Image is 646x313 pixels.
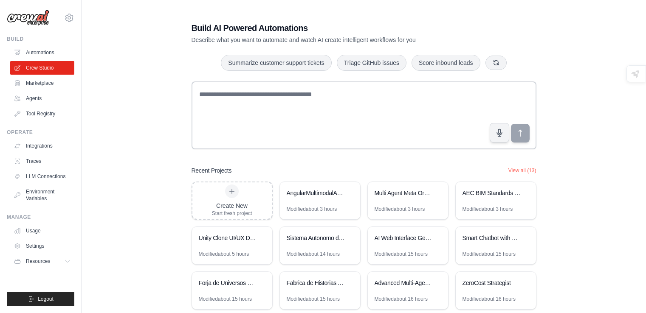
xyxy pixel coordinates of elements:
[7,36,74,42] div: Build
[10,239,74,253] a: Settings
[10,154,74,168] a: Traces
[463,206,513,212] div: Modified about 3 hours
[287,206,337,212] div: Modified about 3 hours
[287,279,345,287] div: Fabrica de Historias Automatica
[375,296,428,302] div: Modified about 16 hours
[463,189,521,197] div: AEC BIM Standards Specialist
[192,166,232,175] h3: Recent Projects
[7,10,49,26] img: Logo
[10,139,74,153] a: Integrations
[10,170,74,183] a: LLM Connections
[337,55,406,71] button: Triage GitHub issues
[192,36,477,44] p: Describe what you want to automate and watch AI create intelligent workflows for you
[463,296,516,302] div: Modified about 16 hours
[375,189,433,197] div: Multi Agent Meta Orchestration System for Collaborative Entities
[375,206,425,212] div: Modified about 3 hours
[10,224,74,238] a: Usage
[221,55,331,71] button: Summarize customer support tickets
[287,234,345,242] div: Sistema Autonomo de Inteligencia Digital
[490,123,509,143] button: Click to speak your automation idea
[199,279,257,287] div: Forja de Universos Misticos y Majestuosos
[287,296,340,302] div: Modified about 15 hours
[375,251,428,257] div: Modified about 15 hours
[508,167,536,174] button: View all (13)
[10,254,74,268] button: Resources
[375,234,433,242] div: AI Web Interface Generator ([DOMAIN_NAME] Style)
[10,185,74,205] a: Environment Variables
[10,76,74,90] a: Marketplace
[212,201,252,210] div: Create New
[463,234,521,242] div: Smart Chatbot with Model Selection
[199,251,249,257] div: Modified about 5 hours
[10,92,74,105] a: Agents
[199,234,257,242] div: Unity Clone UI/UX Development
[7,292,74,306] button: Logout
[485,56,507,70] button: Get new suggestions
[26,258,50,265] span: Resources
[287,189,345,197] div: AngularMultimodalAgenticCMS Generator
[10,46,74,59] a: Automations
[375,279,433,287] div: Advanced Multi-Agent Intelligence System
[199,296,252,302] div: Modified about 15 hours
[412,55,480,71] button: Score inbound leads
[463,251,516,257] div: Modified about 15 hours
[192,22,477,34] h1: Build AI Powered Automations
[287,251,340,257] div: Modified about 14 hours
[212,210,252,217] div: Start fresh project
[10,61,74,75] a: Crew Studio
[10,107,74,120] a: Tool Registry
[7,129,74,136] div: Operate
[463,279,521,287] div: ZeroCost Strategist
[38,296,54,302] span: Logout
[7,214,74,221] div: Manage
